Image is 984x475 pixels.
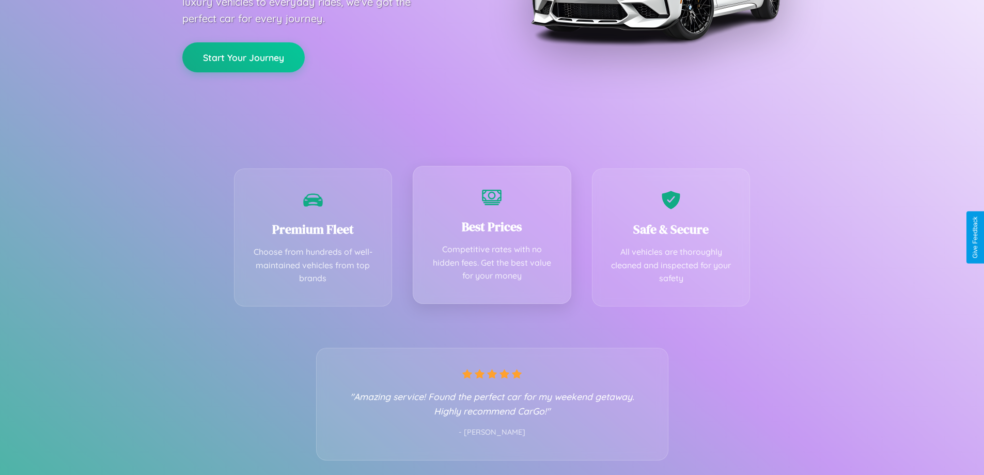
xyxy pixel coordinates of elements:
button: Start Your Journey [182,42,305,72]
p: Choose from hundreds of well-maintained vehicles from top brands [250,246,377,285]
div: Give Feedback [972,217,979,258]
p: Competitive rates with no hidden fees. Get the best value for your money [429,243,555,283]
h3: Safe & Secure [608,221,735,238]
h3: Premium Fleet [250,221,377,238]
p: All vehicles are thoroughly cleaned and inspected for your safety [608,246,735,285]
p: "Amazing service! Found the perfect car for my weekend getaway. Highly recommend CarGo!" [337,389,647,418]
p: - [PERSON_NAME] [337,426,647,439]
h3: Best Prices [429,218,555,235]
